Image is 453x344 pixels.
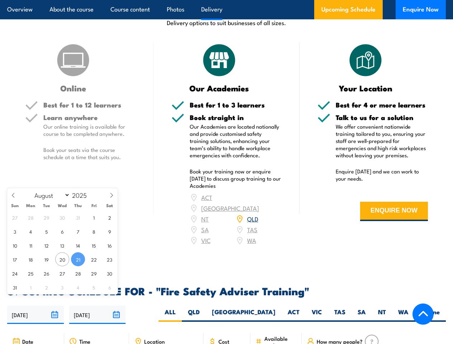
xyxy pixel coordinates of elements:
p: Enquire [DATE] and we can work to your needs. [336,168,428,182]
span: September 3, 2025 [55,280,69,294]
span: Fri [86,203,102,208]
p: Delivery options to suit businesses of all sizes. [7,18,446,27]
span: August 21, 2025 [71,252,85,266]
span: September 5, 2025 [87,280,101,294]
label: TAS [328,308,351,322]
p: Our Academies are located nationally and provide customised safety training solutions, enhancing ... [190,123,282,159]
span: August 11, 2025 [24,238,38,252]
span: August 5, 2025 [39,224,53,238]
span: July 29, 2025 [39,210,53,224]
input: To date [69,306,126,324]
span: August 2, 2025 [103,210,117,224]
p: Book your seats via the course schedule at a time that suits you. [43,146,136,161]
span: August 20, 2025 [55,252,69,266]
span: July 28, 2025 [24,210,38,224]
h5: Best for 4 or more learners [336,101,428,108]
span: August 15, 2025 [87,238,101,252]
h5: Book straight in [190,114,282,121]
input: Year [70,191,94,199]
span: Sun [7,203,23,208]
span: September 4, 2025 [71,280,85,294]
span: September 1, 2025 [24,280,38,294]
span: August 25, 2025 [24,266,38,280]
span: August 23, 2025 [103,252,117,266]
span: August 10, 2025 [8,238,22,252]
span: August 17, 2025 [8,252,22,266]
a: QLD [247,214,258,223]
label: SA [351,308,372,322]
span: August 14, 2025 [71,238,85,252]
h3: Your Location [317,84,414,92]
h2: UPCOMING SCHEDULE FOR - "Fire Safety Adviser Training" [7,286,446,295]
span: July 30, 2025 [55,210,69,224]
span: August 4, 2025 [24,224,38,238]
span: August 27, 2025 [55,266,69,280]
span: Sat [102,203,118,208]
button: ENQUIRE NOW [360,202,428,221]
span: September 2, 2025 [39,280,53,294]
span: August 24, 2025 [8,266,22,280]
h5: Learn anywhere [43,114,136,121]
span: Thu [70,203,86,208]
span: August 18, 2025 [24,252,38,266]
span: August 13, 2025 [55,238,69,252]
label: WA [392,308,415,322]
span: August 3, 2025 [8,224,22,238]
span: July 27, 2025 [8,210,22,224]
span: August 31, 2025 [8,280,22,294]
span: August 28, 2025 [71,266,85,280]
input: From date [7,306,64,324]
span: July 31, 2025 [71,210,85,224]
span: Mon [23,203,39,208]
span: September 6, 2025 [103,280,117,294]
h5: Best for 1 to 12 learners [43,101,136,108]
span: August 6, 2025 [55,224,69,238]
p: We offer convenient nationwide training tailored to you, ensuring your staff are well-prepared fo... [336,123,428,159]
span: August 7, 2025 [71,224,85,238]
span: August 16, 2025 [103,238,117,252]
span: August 29, 2025 [87,266,101,280]
label: QLD [182,308,206,322]
span: August 8, 2025 [87,224,101,238]
label: ALL [159,308,182,322]
h5: Best for 1 to 3 learners [190,101,282,108]
label: NT [372,308,392,322]
label: ACT [282,308,306,322]
span: August 30, 2025 [103,266,117,280]
h3: Online [25,84,121,92]
span: August 26, 2025 [39,266,53,280]
p: Our online training is available for course to be completed anywhere. [43,123,136,137]
label: [GEOGRAPHIC_DATA] [206,308,282,322]
span: August 12, 2025 [39,238,53,252]
p: Book your training now or enquire [DATE] to discuss group training to our Academies [190,168,282,189]
label: VIC [306,308,328,322]
span: Tue [39,203,55,208]
span: August 22, 2025 [87,252,101,266]
span: August 1, 2025 [87,210,101,224]
h5: Talk to us for a solution [336,114,428,121]
h3: Our Academies [171,84,268,92]
select: Month [31,190,70,200]
span: August 19, 2025 [39,252,53,266]
span: August 9, 2025 [103,224,117,238]
span: Wed [55,203,70,208]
